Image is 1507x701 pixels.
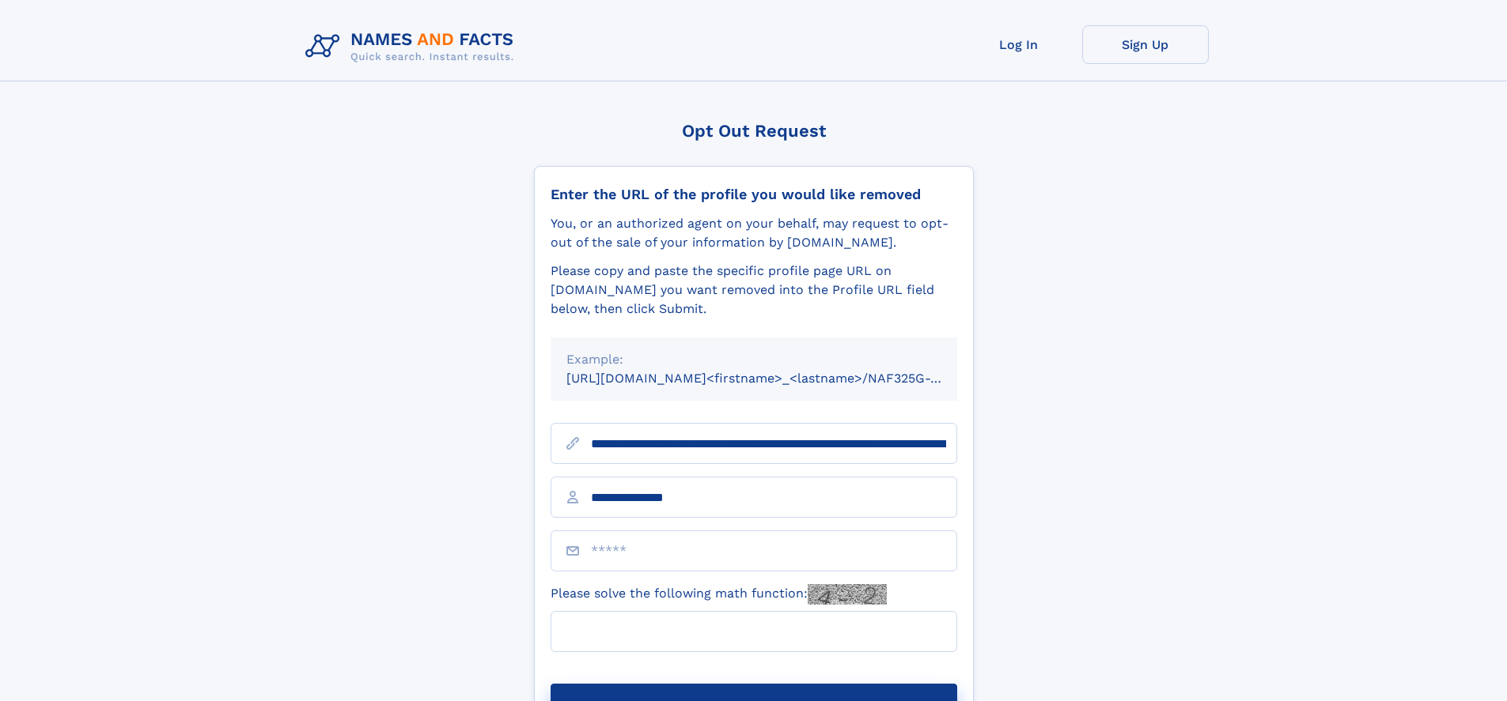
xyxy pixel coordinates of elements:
div: Please copy and paste the specific profile page URL on [DOMAIN_NAME] you want removed into the Pr... [551,262,957,318]
a: Sign Up [1082,25,1209,64]
small: [URL][DOMAIN_NAME]<firstname>_<lastname>/NAF325G-xxxxxxxx [566,371,987,386]
div: Enter the URL of the profile you would like removed [551,186,957,203]
div: You, or an authorized agent on your behalf, may request to opt-out of the sale of your informatio... [551,214,957,252]
a: Log In [956,25,1082,64]
label: Please solve the following math function: [551,584,887,605]
div: Example: [566,350,941,369]
img: Logo Names and Facts [299,25,527,68]
div: Opt Out Request [534,121,974,141]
